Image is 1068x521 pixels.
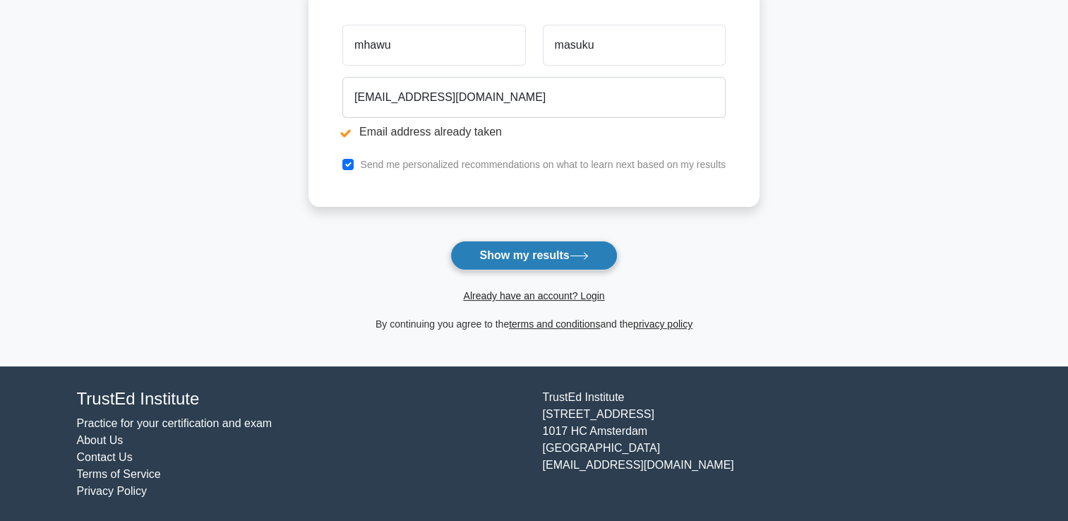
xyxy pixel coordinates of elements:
a: Terms of Service [77,468,161,480]
label: Send me personalized recommendations on what to learn next based on my results [360,159,726,170]
input: Last name [543,25,726,66]
div: TrustEd Institute [STREET_ADDRESS] 1017 HC Amsterdam [GEOGRAPHIC_DATA] [EMAIL_ADDRESS][DOMAIN_NAME] [534,389,1000,500]
a: Already have an account? Login [463,290,604,301]
div: By continuing you agree to the and the [300,316,768,333]
a: About Us [77,434,124,446]
li: Email address already taken [342,124,726,140]
input: First name [342,25,525,66]
h4: TrustEd Institute [77,389,526,409]
a: terms and conditions [509,318,600,330]
a: Privacy Policy [77,485,148,497]
input: Email [342,77,726,118]
a: Contact Us [77,451,133,463]
a: Practice for your certification and exam [77,417,272,429]
a: privacy policy [633,318,692,330]
button: Show my results [450,241,617,270]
